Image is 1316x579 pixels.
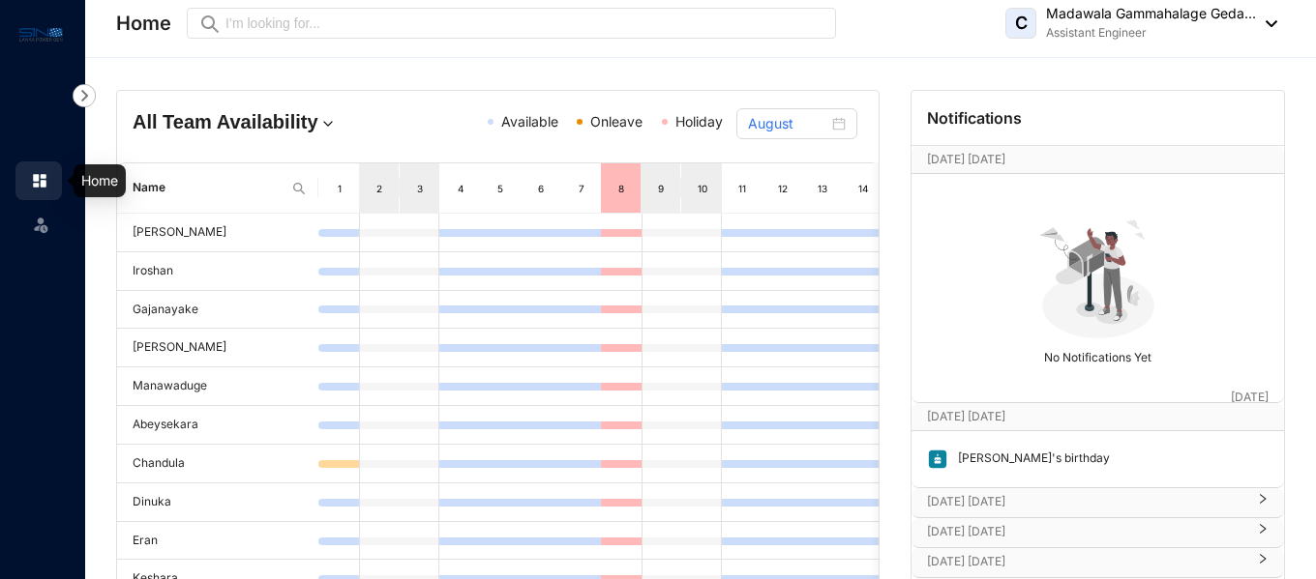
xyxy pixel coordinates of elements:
[574,179,589,198] div: 7
[917,342,1278,367] p: No Notifications Yet
[912,488,1284,517] div: [DATE] [DATE]
[927,407,1231,426] p: [DATE] [DATE]
[533,179,549,198] div: 6
[117,406,318,445] td: Abeysekara
[31,215,50,234] img: leave-unselected.2934df6273408c3f84d9.svg
[855,179,871,198] div: 14
[225,13,824,34] input: I’m looking for...
[1032,209,1165,342] img: no-notification-yet.99f61bb71409b19b567a5111f7a484a1.svg
[927,492,1245,511] p: [DATE] [DATE]
[1046,4,1256,23] p: Madawala Gammahalage Geda...
[675,113,723,130] span: Holiday
[1046,23,1256,43] p: Assistant Engineer
[117,367,318,406] td: Manawaduge
[748,113,828,134] input: Select month
[1257,531,1269,535] span: right
[133,179,284,197] span: Name
[15,161,62,200] li: Home
[654,179,670,198] div: 9
[734,179,750,198] div: 11
[318,114,338,133] img: dropdown.780994ddfa97fca24b89f58b1de131fa.svg
[117,483,318,522] td: Dinuka
[927,150,1231,169] p: [DATE] [DATE]
[493,179,508,198] div: 5
[372,179,387,198] div: 2
[291,181,307,196] img: search.8ce656024d3affaeffe32e5b30621cb7.svg
[133,108,375,135] h4: All Team Availability
[912,403,1284,430] div: [DATE] [DATE][DATE]
[117,329,318,367] td: [PERSON_NAME]
[116,10,171,37] p: Home
[948,449,1110,470] p: [PERSON_NAME]'s birthday
[775,179,791,198] div: 12
[1257,501,1269,505] span: right
[815,179,830,198] div: 13
[117,522,318,561] td: Eran
[1257,561,1269,565] span: right
[19,23,63,45] img: logo
[912,146,1284,173] div: [DATE] [DATE][DATE]
[613,179,629,198] div: 8
[695,179,710,198] div: 10
[912,518,1284,547] div: [DATE] [DATE]
[453,179,468,198] div: 4
[1015,14,1028,32] span: C
[117,252,318,291] td: Iroshan
[73,84,96,107] img: nav-icon-right.af6afadce00d159da59955279c43614e.svg
[117,291,318,330] td: Gajanayake
[117,214,318,252] td: [PERSON_NAME]
[912,548,1284,577] div: [DATE] [DATE]
[412,179,428,198] div: 3
[31,172,48,189] img: home.c6720e0a13eba0172344.svg
[1256,20,1277,27] img: dropdown-black.8e83cc76930a90b1a4fdb6d089b7bf3a.svg
[117,445,318,483] td: Chandula
[590,113,643,130] span: Onleave
[1231,388,1269,407] p: [DATE]
[927,552,1245,571] p: [DATE] [DATE]
[927,106,1022,130] p: Notifications
[927,449,948,470] img: birthday.63217d55a54455b51415ef6ca9a78895.svg
[927,522,1245,541] p: [DATE] [DATE]
[501,113,558,130] span: Available
[332,179,347,198] div: 1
